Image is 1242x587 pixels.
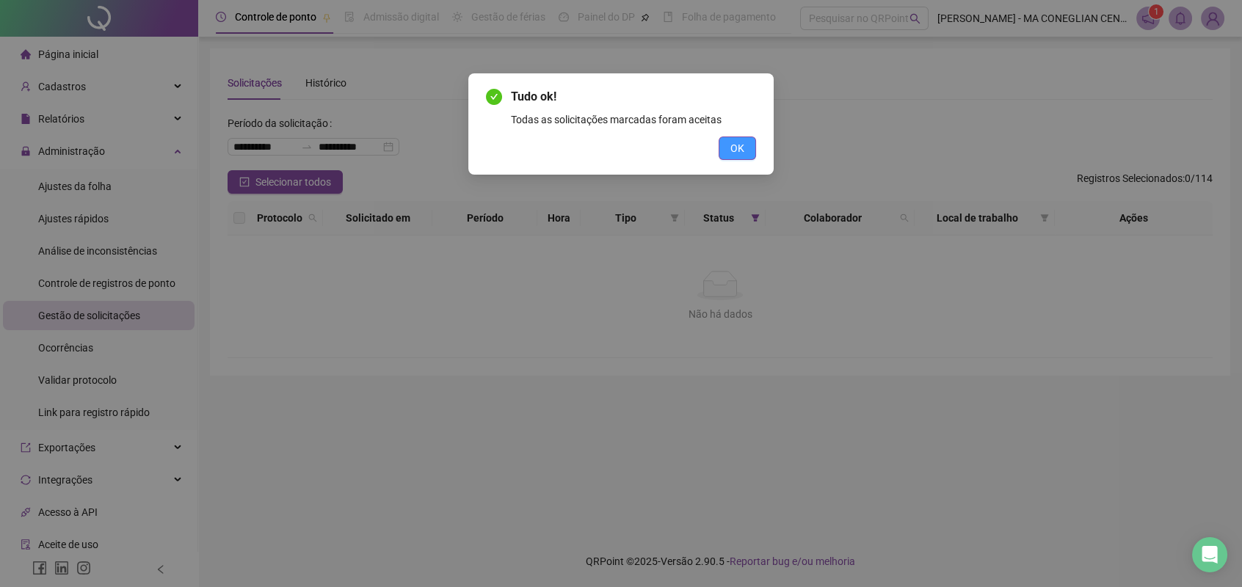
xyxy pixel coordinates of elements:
span: Tudo ok! [511,88,756,106]
span: OK [730,140,744,156]
span: check-circle [486,89,502,105]
button: OK [719,136,756,160]
div: Todas as solicitações marcadas foram aceitas [511,112,756,128]
div: Open Intercom Messenger [1192,537,1227,572]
